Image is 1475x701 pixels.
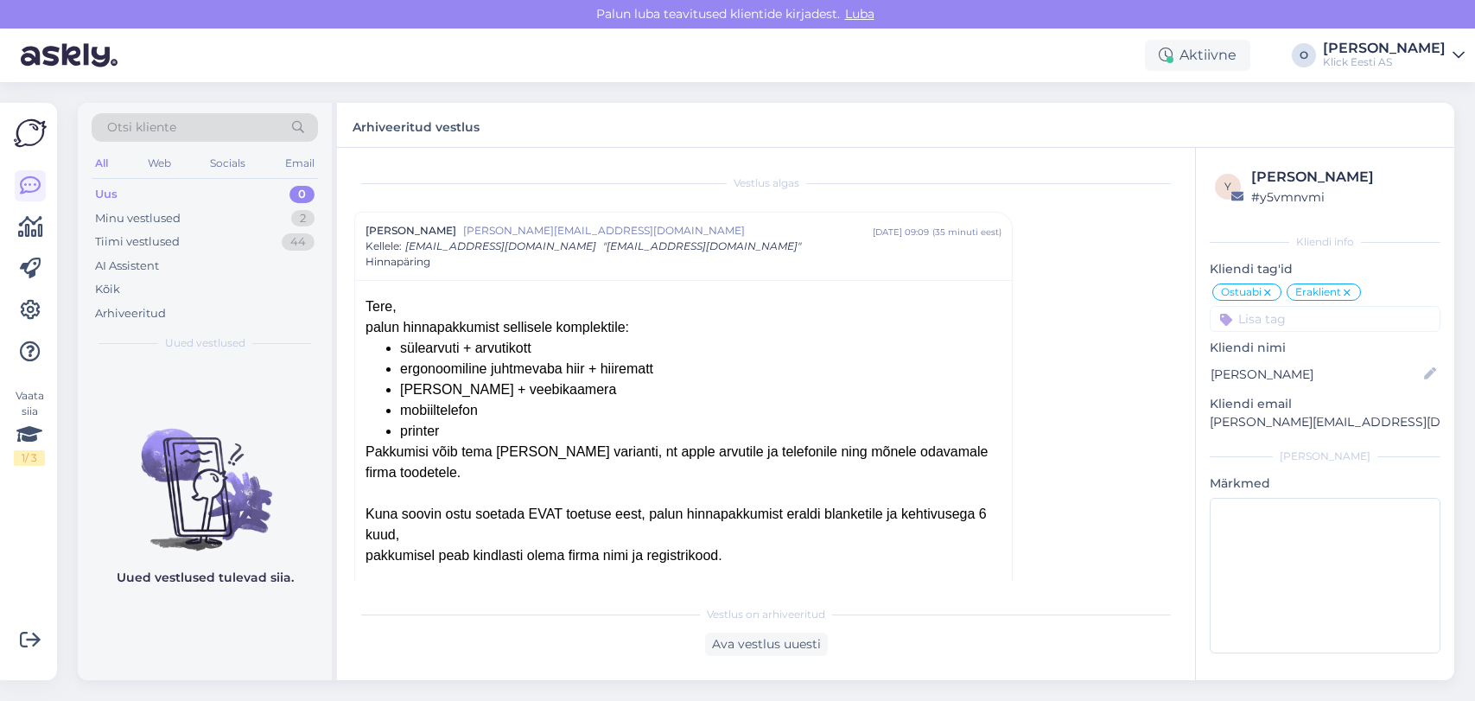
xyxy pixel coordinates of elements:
[707,607,825,622] span: Vestlus on arhiveeritud
[366,504,1001,545] div: Kuna soovin ostu soetada EVAT toetuse eest, palun hinnapakkumist eraldi blanketile ja kehtivusega...
[1210,339,1440,357] p: Kliendi nimi
[95,258,159,275] div: AI Assistent
[14,117,47,150] img: Askly Logo
[14,388,45,466] div: Vaata siia
[282,233,315,251] div: 44
[366,317,1001,338] div: palun hinnapakkumist sellisele komplektile:
[291,210,315,227] div: 2
[1210,475,1440,493] p: Märkmed
[117,569,294,587] p: Uued vestlused tulevad siia.
[107,118,176,137] span: Otsi kliente
[400,421,1001,442] div: printer
[1210,413,1440,431] p: [PERSON_NAME][EMAIL_ADDRESS][DOMAIN_NAME]
[463,223,873,239] span: [PERSON_NAME][EMAIL_ADDRESS][DOMAIN_NAME]
[1323,41,1465,69] a: [PERSON_NAME]Klick Eesti AS
[354,175,1178,191] div: Vestlus algas
[1210,395,1440,413] p: Kliendi email
[144,152,175,175] div: Web
[1224,180,1231,193] span: y
[1251,188,1435,207] div: # y5vmnvmi
[14,450,45,466] div: 1 / 3
[366,442,1001,483] div: Pakkumisi võib tema [PERSON_NAME] varianti, nt apple arvutile ja telefonile ning mõnele odavamale...
[873,226,929,239] div: [DATE] 09:09
[932,226,1001,239] div: ( 35 minuti eest )
[366,545,1001,566] div: pakkumisel peab kindlasti olema firma nimi ja registrikood.
[1210,449,1440,464] div: [PERSON_NAME]
[1251,167,1435,188] div: [PERSON_NAME]
[840,6,880,22] span: Luba
[366,254,430,270] span: Hinnapäring
[400,359,1001,379] div: ergonoomiline juhtmevaba hiir + hiirematt
[95,305,166,322] div: Arhiveeritud
[207,152,249,175] div: Socials
[400,400,1001,421] div: mobiiltelefon
[95,281,120,298] div: Kõik
[1292,43,1316,67] div: O
[366,239,402,252] span: Kellele :
[366,223,456,239] span: [PERSON_NAME]
[78,398,332,553] img: No chats
[95,210,181,227] div: Minu vestlused
[289,186,315,203] div: 0
[95,233,180,251] div: Tiimi vestlused
[1210,234,1440,250] div: Kliendi info
[405,239,596,252] span: [EMAIL_ADDRESS][DOMAIN_NAME]
[1211,365,1421,384] input: Lisa nimi
[366,296,1001,317] div: Tere,
[95,186,118,203] div: Uus
[400,379,1001,400] div: [PERSON_NAME] + veebikaamera
[1210,306,1440,332] input: Lisa tag
[1295,287,1341,297] span: Eraklient
[353,113,480,137] label: Arhiveeritud vestlus
[603,239,801,252] span: "[EMAIL_ADDRESS][DOMAIN_NAME]"
[1323,55,1446,69] div: Klick Eesti AS
[92,152,111,175] div: All
[1145,40,1250,71] div: Aktiivne
[1210,260,1440,278] p: Kliendi tag'id
[1221,287,1262,297] span: Ostuabi
[1323,41,1446,55] div: [PERSON_NAME]
[165,335,245,351] span: Uued vestlused
[282,152,318,175] div: Email
[400,338,1001,359] div: sülearvuti + arvutikott
[705,633,828,656] div: Ava vestlus uuesti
